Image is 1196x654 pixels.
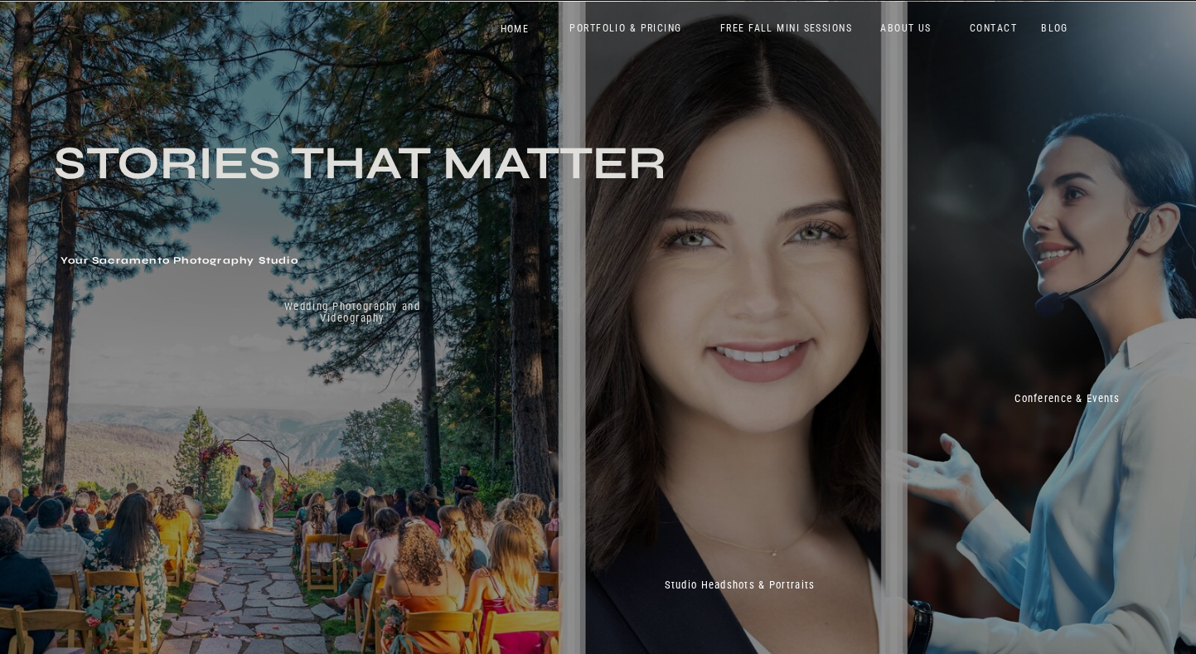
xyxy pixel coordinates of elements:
[480,23,550,39] a: HOME
[988,393,1147,415] a: Conference & Events
[54,143,690,244] h3: Stories that Matter
[1034,22,1076,38] a: BLOG
[718,22,855,53] a: FREE FALL MINI SESSIONS
[266,301,438,346] a: Wedding Photography and Videography
[656,579,825,615] a: Studio Headshots & Portraits
[622,398,1101,558] h2: Don't just take our word for it
[960,22,1028,38] a: CONTACT
[61,255,485,272] h1: Your Sacramento Photography Studio
[550,22,702,38] a: PORTFOLIO & PRICING
[871,22,942,38] a: ABOUT US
